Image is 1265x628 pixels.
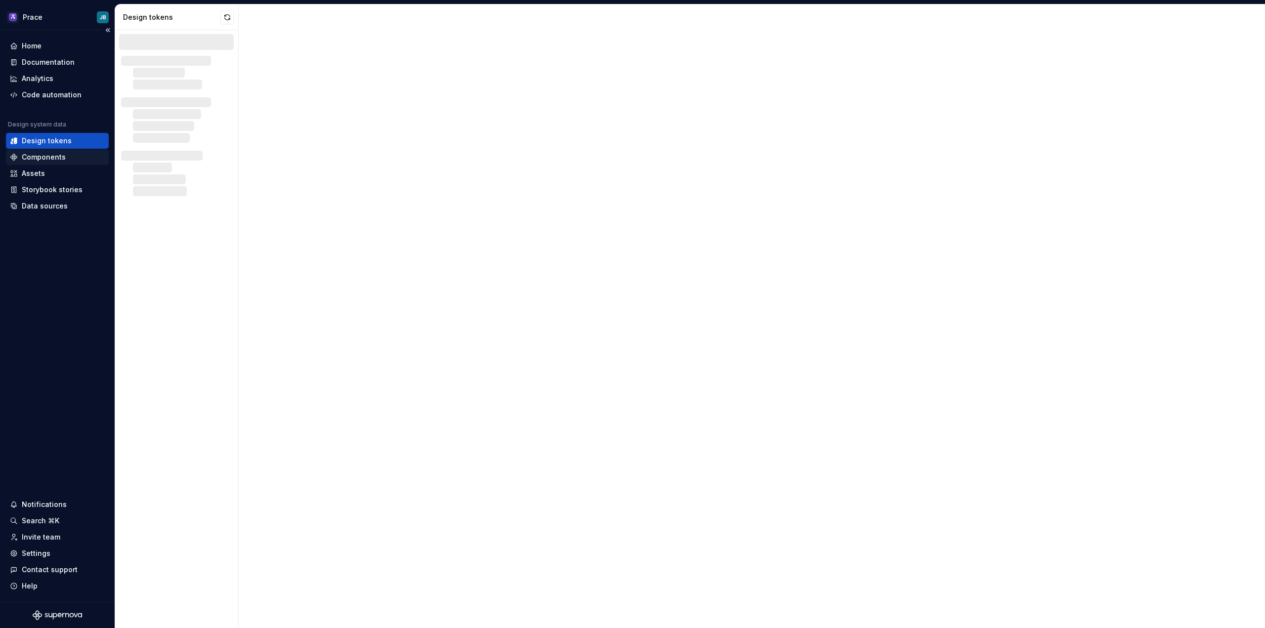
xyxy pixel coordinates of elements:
button: Search ⌘K [6,513,109,529]
div: Prace [23,12,42,22]
button: Help [6,578,109,594]
a: Home [6,38,109,54]
button: Notifications [6,497,109,512]
a: Documentation [6,54,109,70]
div: Data sources [22,201,68,211]
div: Settings [22,548,50,558]
div: Help [22,581,38,591]
a: Assets [6,166,109,181]
button: Contact support [6,562,109,578]
a: Invite team [6,529,109,545]
div: JB [100,13,106,21]
div: Analytics [22,74,53,84]
a: Storybook stories [6,182,109,198]
div: Storybook stories [22,185,83,195]
button: PraceJB [2,6,113,28]
div: Search ⌘K [22,516,59,526]
div: Design tokens [123,12,220,22]
img: 63932fde-23f0-455f-9474-7c6a8a4930cd.png [7,11,19,23]
svg: Supernova Logo [33,610,82,620]
div: Invite team [22,532,60,542]
a: Code automation [6,87,109,103]
div: Code automation [22,90,82,100]
div: Components [22,152,66,162]
button: Collapse sidebar [101,23,115,37]
div: Notifications [22,500,67,509]
a: Analytics [6,71,109,86]
a: Design tokens [6,133,109,149]
div: Design system data [8,121,66,128]
div: Documentation [22,57,75,67]
a: Data sources [6,198,109,214]
div: Design tokens [22,136,72,146]
a: Settings [6,545,109,561]
a: Components [6,149,109,165]
div: Contact support [22,565,78,575]
div: Home [22,41,42,51]
div: Assets [22,168,45,178]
